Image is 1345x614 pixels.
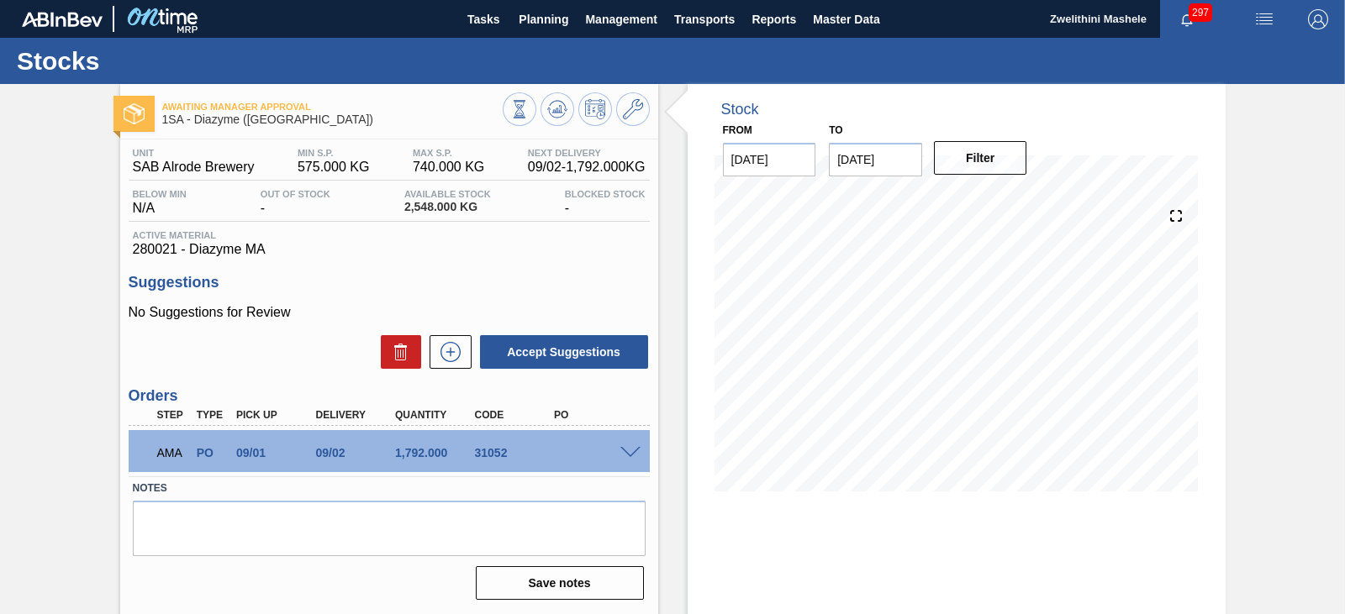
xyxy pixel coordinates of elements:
[471,446,558,459] div: 31052
[22,12,103,27] img: TNhmsLtSVTkK8tSr43FrP2fwEKptu5GPRR3wAAAABJRU5ErkJggg==
[232,409,319,421] div: Pick up
[312,446,399,459] div: 09/02/2025
[541,92,574,126] button: Update Chart
[585,9,657,29] span: Management
[298,160,369,175] span: 575.000 KG
[472,333,650,370] div: Accept Suggestions
[813,9,879,29] span: Master Data
[528,148,646,158] span: Next Delivery
[404,201,491,213] span: 2,548.000 KG
[193,409,233,421] div: Type
[413,148,484,158] span: MAX S.P.
[1189,3,1212,22] span: 297
[193,446,233,459] div: Purchase order
[232,446,319,459] div: 09/01/2025
[256,189,335,216] div: -
[674,9,735,29] span: Transports
[162,113,503,126] span: 1SA - Diazyme (MA)
[503,92,536,126] button: Stocks Overview
[519,9,568,29] span: Planning
[616,92,650,126] button: Go to Master Data / General
[133,476,646,501] label: Notes
[298,148,369,158] span: MIN S.P.
[723,143,816,176] input: mm/dd/yyyy
[261,189,330,199] span: Out Of Stock
[153,409,193,421] div: Step
[129,305,650,320] p: No Suggestions for Review
[391,409,478,421] div: Quantity
[421,335,472,369] div: New suggestion
[404,189,491,199] span: Available Stock
[129,387,650,405] h3: Orders
[476,566,644,600] button: Save notes
[391,446,478,459] div: 1,792.000
[124,103,145,124] img: Ícone
[723,124,752,136] label: From
[133,189,187,199] span: Below Min
[578,92,612,126] button: Schedule Inventory
[17,51,315,71] h1: Stocks
[133,242,646,257] span: 280021 - Diazyme MA
[1254,9,1274,29] img: userActions
[1308,9,1328,29] img: Logout
[465,9,502,29] span: Tasks
[133,230,646,240] span: Active Material
[752,9,796,29] span: Reports
[480,335,648,369] button: Accept Suggestions
[1160,8,1214,31] button: Notifications
[528,160,646,175] span: 09/02 - 1,792.000 KG
[133,160,255,175] span: SAB Alrode Brewery
[129,189,191,216] div: N/A
[561,189,650,216] div: -
[153,434,193,471] div: Awaiting Manager Approval
[312,409,399,421] div: Delivery
[157,446,189,459] p: AMA
[829,124,842,136] label: to
[829,143,922,176] input: mm/dd/yyyy
[162,102,503,112] span: Awaiting Manager Approval
[413,160,484,175] span: 740.000 KG
[721,101,759,118] div: Stock
[934,141,1027,175] button: Filter
[471,409,558,421] div: Code
[372,335,421,369] div: Delete Suggestions
[133,148,255,158] span: Unit
[550,409,637,421] div: PO
[565,189,646,199] span: Blocked Stock
[129,274,650,291] h3: Suggestions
